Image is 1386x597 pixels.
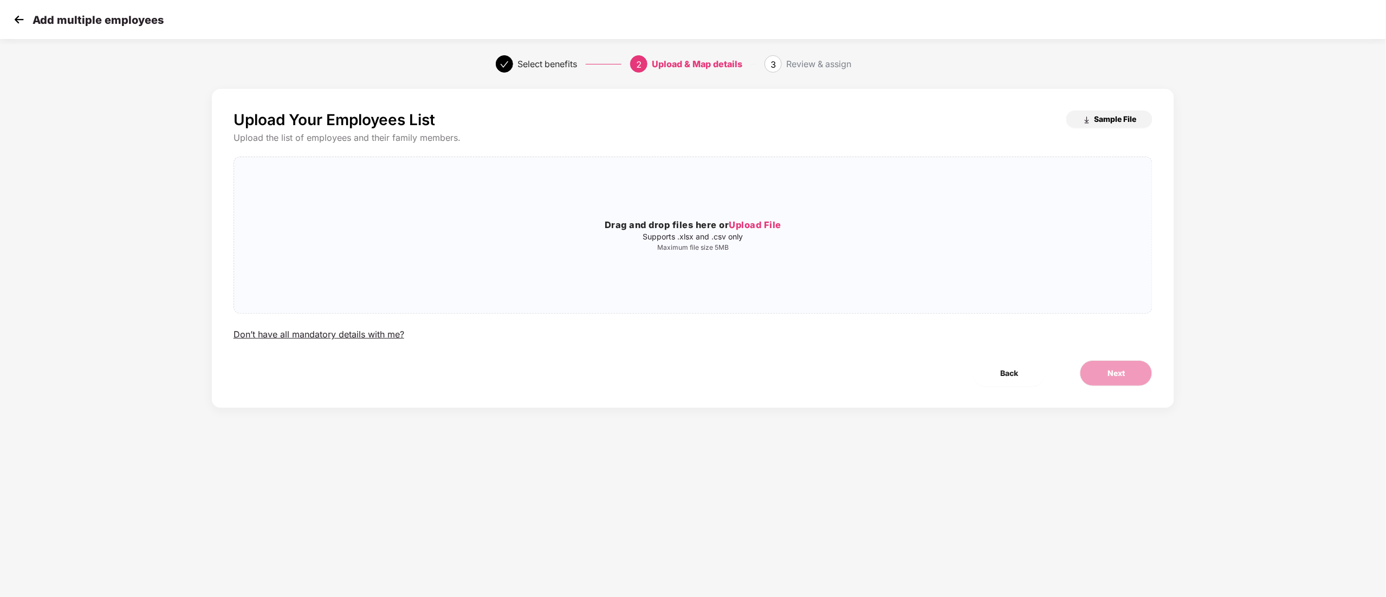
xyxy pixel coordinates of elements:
[1080,360,1152,386] button: Next
[234,232,1152,241] p: Supports .xlsx and .csv only
[234,157,1152,313] span: Drag and drop files here orUpload FileSupports .xlsx and .csv onlyMaximum file size 5MB
[11,11,27,28] img: svg+xml;base64,PHN2ZyB4bWxucz0iaHR0cDovL3d3dy53My5vcmcvMjAwMC9zdmciIHdpZHRoPSIzMCIgaGVpZ2h0PSIzMC...
[234,111,435,129] p: Upload Your Employees List
[517,55,577,73] div: Select benefits
[234,243,1152,252] p: Maximum file size 5MB
[973,360,1045,386] button: Back
[729,219,782,230] span: Upload File
[1094,114,1136,124] span: Sample File
[234,218,1152,232] h3: Drag and drop files here or
[500,60,509,69] span: check
[1066,111,1152,128] button: Sample File
[636,59,642,70] span: 2
[33,14,164,27] p: Add multiple employees
[1083,116,1091,125] img: download_icon
[234,329,404,340] div: Don’t have all mandatory details with me?
[786,55,851,73] div: Review & assign
[770,59,776,70] span: 3
[234,132,1152,144] div: Upload the list of employees and their family members.
[652,55,742,73] div: Upload & Map details
[1000,367,1018,379] span: Back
